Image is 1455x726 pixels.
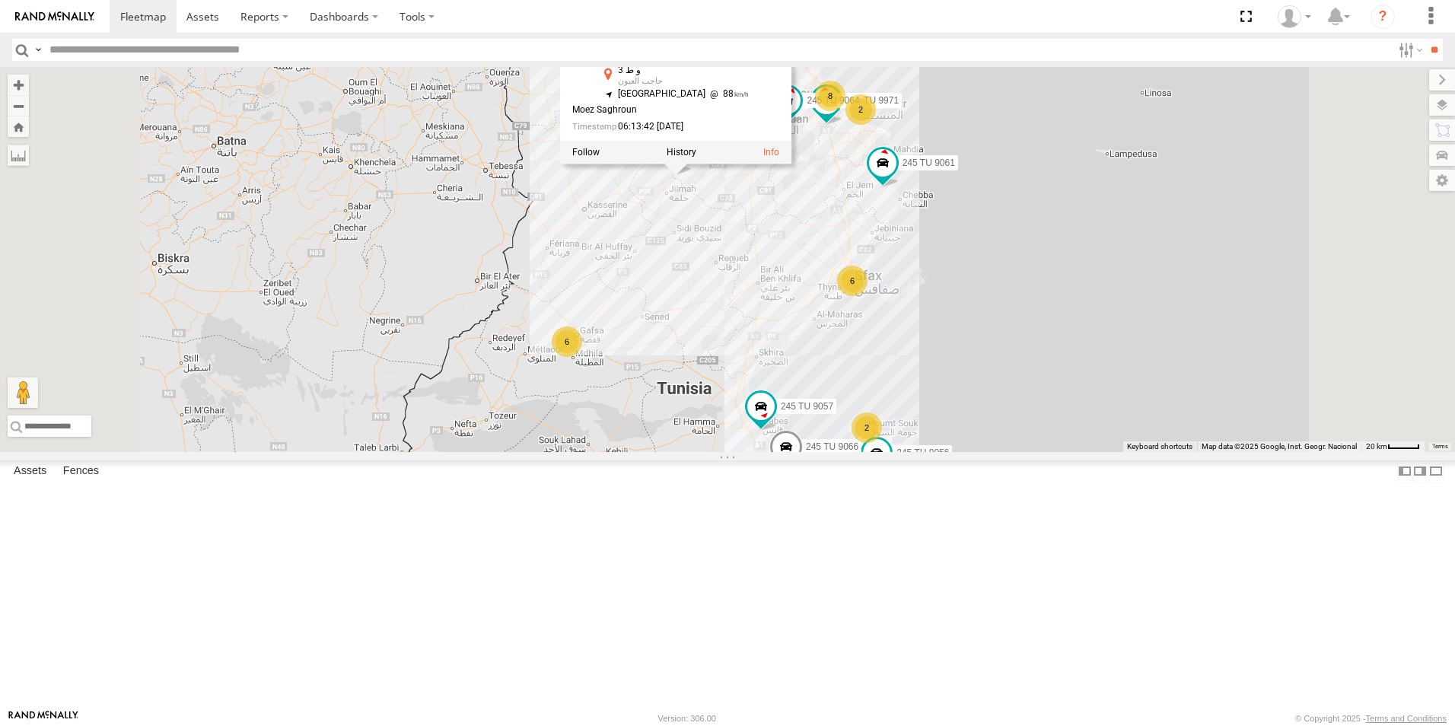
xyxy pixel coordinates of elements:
span: [GEOGRAPHIC_DATA] [618,89,705,100]
div: Nejah Benkhalifa [1272,5,1317,28]
button: Zoom out [8,95,29,116]
div: 2 [845,94,876,125]
div: 6 [837,266,868,296]
span: 245 TU 9064 [807,95,859,106]
label: Map Settings [1429,170,1455,191]
div: © Copyright 2025 - [1295,714,1447,723]
div: 2 [852,412,882,443]
button: Keyboard shortcuts [1127,441,1192,452]
img: rand-logo.svg [15,11,94,22]
span: 88 [705,89,749,100]
span: 245 TU 9056 [896,447,949,458]
a: Terms and Conditions [1366,714,1447,723]
div: 6 [552,326,582,357]
a: Terms [1432,444,1448,450]
label: Search Filter Options [1393,39,1425,61]
button: Map Scale: 20 km per 39 pixels [1361,441,1425,452]
span: Map data ©2025 Google, Inst. Geogr. Nacional [1202,442,1357,451]
div: Version: 306.00 [658,714,716,723]
div: Date/time of location update [572,122,749,132]
label: Search Query [32,39,44,61]
a: Visit our Website [8,711,78,726]
button: Zoom in [8,75,29,95]
label: Assets [6,460,54,482]
i: ? [1371,5,1395,29]
label: Realtime tracking of Asset [572,147,600,158]
div: و ط 3 [618,66,749,76]
label: View Asset History [667,147,696,158]
a: View Asset Details [763,147,779,158]
label: Measure [8,145,29,166]
span: 245 TU 9061 [903,158,955,168]
span: 245 TU 9066 [806,441,858,452]
button: Zoom Home [8,116,29,137]
button: Drag Pegman onto the map to open Street View [8,377,38,408]
span: 245 TU 9057 [781,402,833,412]
div: حاجب العيون [618,78,749,87]
div: 8 [815,81,845,111]
span: 20 km [1366,442,1387,451]
label: Dock Summary Table to the Left [1397,460,1412,482]
label: Hide Summary Table [1428,460,1444,482]
label: Fences [56,460,107,482]
label: Dock Summary Table to the Right [1412,460,1428,482]
div: Moez Saghroun [572,106,749,116]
